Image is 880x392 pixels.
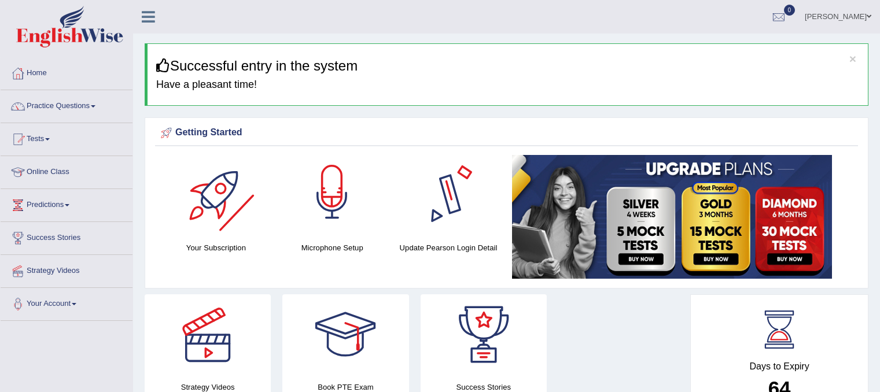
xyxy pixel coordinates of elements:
a: Practice Questions [1,90,132,119]
a: Tests [1,123,132,152]
a: Online Class [1,156,132,185]
h4: Update Pearson Login Detail [396,242,501,254]
h4: Days to Expiry [704,361,855,372]
img: small5.jpg [512,155,832,279]
h4: Have a pleasant time! [156,79,859,91]
a: Your Account [1,288,132,317]
a: Home [1,57,132,86]
a: Success Stories [1,222,132,251]
a: Strategy Videos [1,255,132,284]
h3: Successful entry in the system [156,58,859,73]
span: 0 [784,5,796,16]
a: Predictions [1,189,132,218]
h4: Your Subscription [164,242,268,254]
button: × [849,53,856,65]
div: Getting Started [158,124,855,142]
h4: Microphone Setup [280,242,385,254]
